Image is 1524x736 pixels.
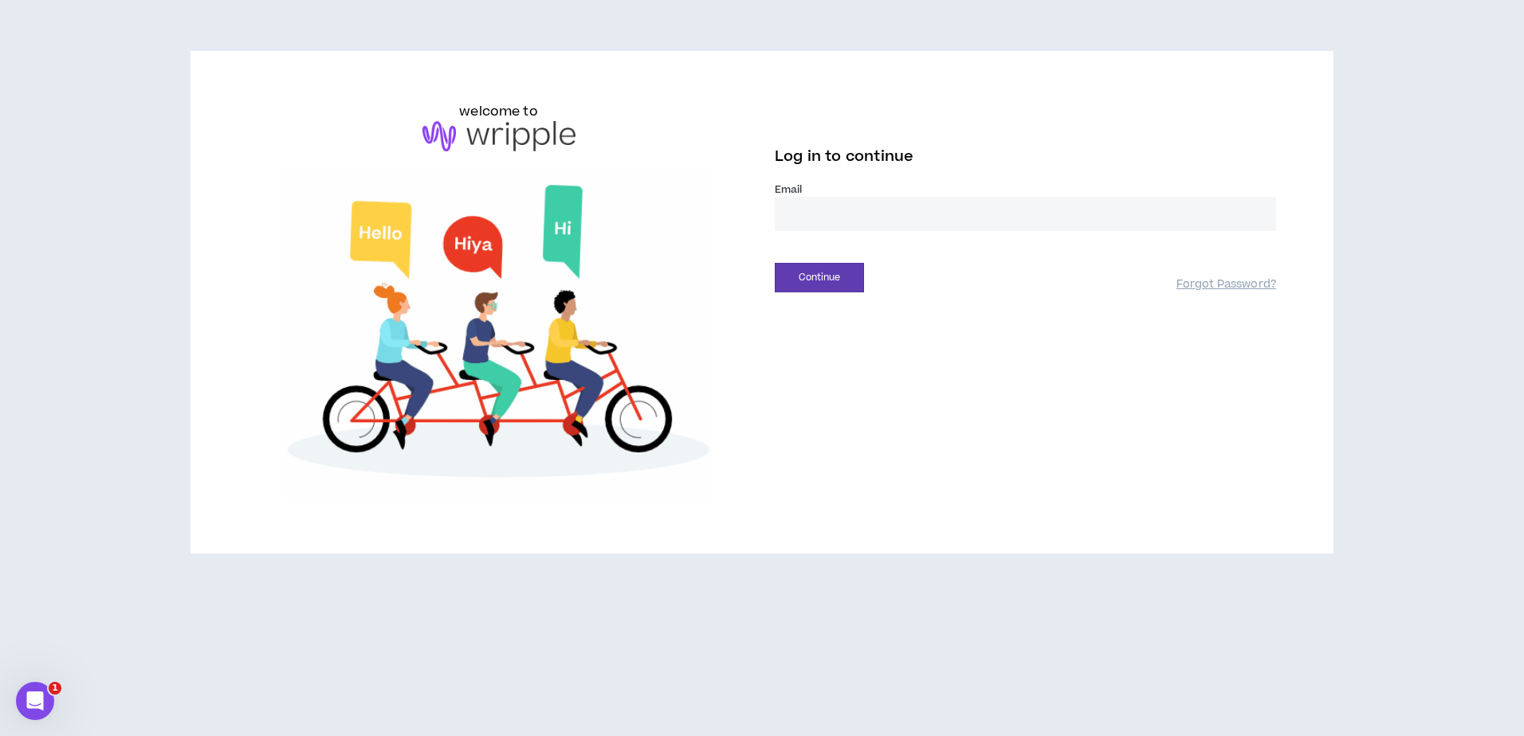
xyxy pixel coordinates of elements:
[459,102,538,121] h6: welcome to
[775,147,913,166] span: Log in to continue
[1176,277,1276,292] a: Forgot Password?
[16,682,54,720] iframe: Intercom live chat
[775,263,864,292] button: Continue
[248,167,749,503] img: Welcome to Wripple
[775,182,1276,197] label: Email
[49,682,61,695] span: 1
[422,121,575,151] img: logo-brand.png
